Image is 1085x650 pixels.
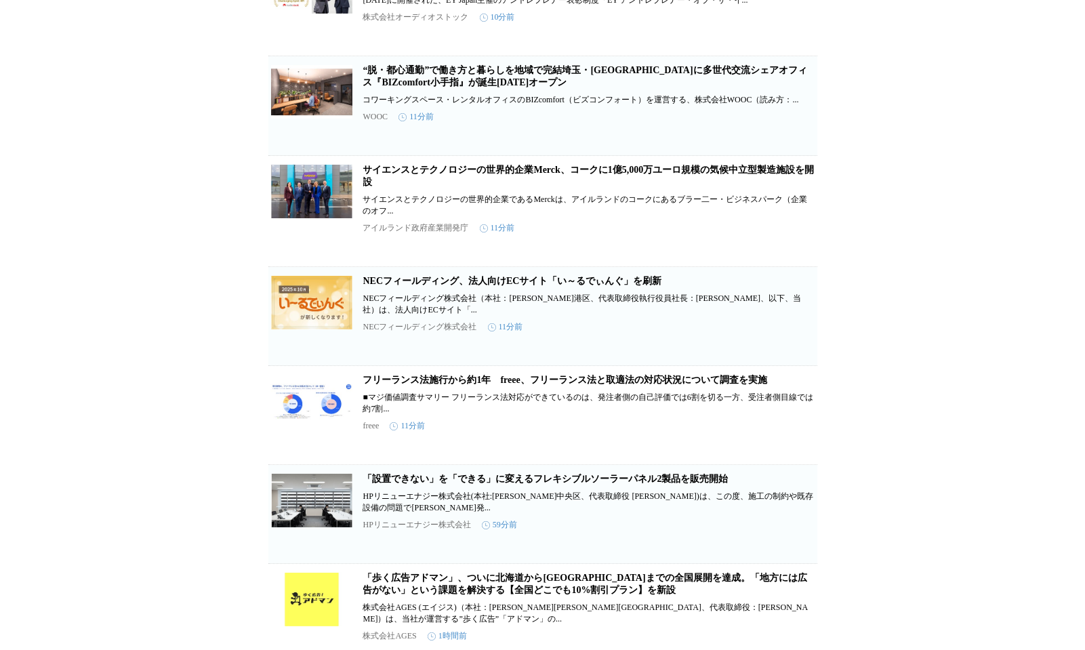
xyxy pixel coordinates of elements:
a: サイエンスとテクノロジーの世界的企業Merck、コークに1億5,000万ユーロ規模の気候中立型製造施設を開設 [363,165,815,187]
a: “脱・都心通勤”で働き方と暮らしを地域で完結埼玉・[GEOGRAPHIC_DATA]に多世代交流シェアオフィス『BIZcomfort小手指』が誕生[DATE]オープン [363,65,807,87]
img: サイエンスとテクノロジーの世界的企業Merck、コークに1億5,000万ユーロ規模の気候中立型製造施設を開設 [271,164,352,218]
a: 「設置できない」を「できる」に変えるフレキシブルソーラーパネル2製品を販売開始 [363,474,729,484]
p: 株式会社AGES [363,630,417,642]
time: 11分前 [480,222,515,234]
p: 株式会社AGES (エイジス)（本社：[PERSON_NAME][PERSON_NAME][GEOGRAPHIC_DATA]、代表取締役：[PERSON_NAME]）は、当社が運営する”歩く広告... [363,602,815,625]
time: 11分前 [488,321,523,333]
p: コワーキングスペース・レンタルオフィスのBIZcomfort（ビズコンフォート）を運営する、株式会社WOOC（読み方：... [363,94,815,106]
p: WOOC [363,112,388,122]
img: “脱・都心通勤”で働き方と暮らしを地域で完結埼玉・小手指駅前に多世代交流シェアオフィス『BIZcomfort小手指』が誕生2025年11月10日（月）オープン [271,64,352,119]
p: freee [363,421,380,431]
p: HPリニューエナジー株式会社(本社:[PERSON_NAME]中央区、代表取締役 [PERSON_NAME])は、この度、施工の制約や既存設備の問題で[PERSON_NAME]発... [363,491,815,514]
a: NECフィールディング、法人向けECサイト「い～るでぃんぐ」を刷新 [363,276,662,286]
img: NECフィールディング、法人向けECサイト「い～るでぃんぐ」を刷新 [271,275,352,329]
img: 「設置できない」を「できる」に変えるフレキシブルソーラーパネル2製品を販売開始 [271,473,352,527]
time: 11分前 [390,420,425,432]
p: アイルランド政府産業開発庁 [363,222,469,234]
p: HPリニューエナジー株式会社 [363,519,471,531]
p: サイエンスとテクノロジーの世界的企業であるMerckは、アイルランドのコークにあるブラー二ー・ビジネスパーク（企業のオフ... [363,194,815,217]
p: ■マジ価値調査サマリー フリーランス法対応ができているのは、発注者側の自己評価では6割を切る一方、受注者側目線では約7割... [363,392,815,415]
time: 59分前 [482,519,517,531]
p: 株式会社オーディオストック [363,12,469,23]
img: 「歩く広告アドマン」、ついに北海道から福岡までの全国展開を達成。「地方には広告がない」という課題を解決する【全国どこでも10%割引プラン】を新設 [271,572,352,626]
time: 10分前 [480,12,515,23]
time: 11分前 [398,111,434,123]
time: 1時間前 [428,630,467,642]
img: フリーランス法施行から約1年 freee、フリーランス法と取適法の対応状況について調査を実施 [271,374,352,428]
a: フリーランス法施行から約1年 freee、フリーランス法と取適法の対応状況について調査を実施 [363,375,767,385]
a: 「歩く広告アドマン」、ついに北海道から[GEOGRAPHIC_DATA]までの全国展開を達成。「地方には広告がない」という課題を解決する【全国どこでも10%割引プラン】を新設 [363,573,807,595]
p: NECフィールディング株式会社 [363,321,477,333]
p: NECフィールディング株式会社（本社：[PERSON_NAME]港区、代表取締役執⾏役員社⻑：[PERSON_NAME]、以下、当社）は、法人向けECサイト「... [363,293,815,316]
